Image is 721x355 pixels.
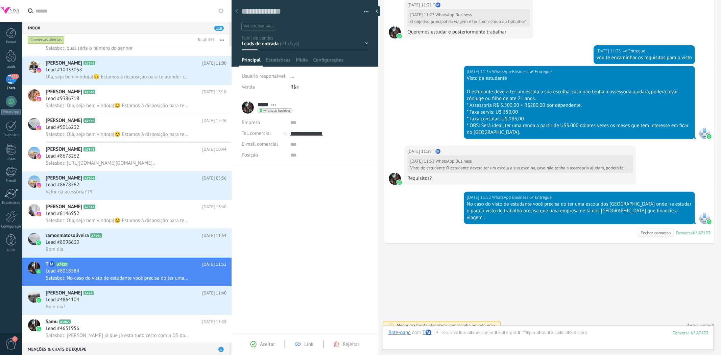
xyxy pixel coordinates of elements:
div: E-mail [1,179,21,183]
div: Ajuda [1,248,21,253]
span: Salesbot: Olá, seja bem vindo(a)😊 Estamos à disposição para te atender com agilidade e atenção. F... [46,131,189,138]
div: * OBS: Será ideal, ter uma renda a partir de U$3.000 dólares vezes os meses que tem interesse em ... [467,122,692,136]
div: O objetivo principal da viagem é turismo, estudo ou trabalho? [410,19,526,24]
span: Posição [242,152,258,158]
span: Bom dia! [46,304,65,310]
span: WhatsApp Business [698,127,711,139]
div: Requisitos? [407,175,632,182]
span: 2 [12,336,18,342]
span: Salesbot: [URL][DOMAIN_NAME][DOMAIN_NAME].. [46,160,155,166]
div: Estatísticas [1,201,21,205]
span: : [432,329,433,336]
span: [DATE] 15:10 [202,89,226,95]
div: Nenhuma tarefa planejada, comece [397,323,495,328]
span: [PERSON_NAME] [46,146,82,153]
span: [DATE] 11:38 [202,318,226,325]
span: [DATE] 05:56 [202,175,226,182]
div: Painel [1,40,21,45]
span: [DATE] 11:00 [202,60,226,67]
div: * Taxa servis: U$ 350,00 [467,109,692,116]
div: Chats [1,86,21,91]
div: [DATE] 11:27 [410,12,435,18]
div: WhatsApp [1,109,21,115]
span: A5063 [59,319,71,324]
span: WhatsApp Business [698,212,711,224]
img: icon [37,240,41,245]
span: A7541 [90,233,102,238]
div: O estudante devera ter um escola a sua escolha, caso não tenha a assessoria ajudará, poderá levar... [467,89,692,102]
span: Tel. comercial [242,130,271,137]
span: Lead #8678262 [46,182,79,188]
span: A424 [83,291,93,295]
span: Rejeitar [343,341,359,348]
div: Conversas abertas [28,36,65,44]
div: * Taxa consular: U$ 185,00 [467,116,692,122]
span: A7544 [83,176,95,180]
span: Olá, seja bem vindo(a)😊 Estamos à disposição para te atender com agilidade e atenção. Fale agora ... [46,74,189,80]
span: [PERSON_NAME] [46,89,82,95]
span: ... [290,73,294,79]
img: icon [37,68,41,73]
a: avataricon[PERSON_NAME]A424[DATE] 11:40Lead #4864104Bom dia! [22,286,232,315]
span: Lead #10433058 [46,67,82,73]
div: Fechar conversa [641,230,671,236]
div: Posição [242,150,285,161]
div: Venda [242,82,285,93]
span: Salesbot: [PERSON_NAME] já que já esta tudo certo com a DS da sua esposa a a sua podemos envia -l... [46,332,189,339]
span: whatsapp business [263,109,290,112]
button: E-mail comercial [242,139,278,150]
span: T️Ⓜ️️ [433,148,440,155]
span: A7542 [83,205,95,209]
span: [PERSON_NAME] [46,175,82,182]
img: icon [37,212,41,216]
span: WhatsApp Business [492,68,529,75]
span: Usuário responsável [242,73,285,79]
span: 0 [712,323,714,328]
button: Mais [215,34,229,46]
span: Samu [46,318,58,325]
div: Menções & Chats de equipe [22,343,229,355]
div: [DATE] 11:33 [597,48,622,54]
span: Estatísticas [266,57,290,67]
span: 110 [214,26,224,31]
span: Principal [242,57,261,67]
a: avataricon[PERSON_NAME]A7545[DATE] 15:46Lead #9016232Salesbot: Olá, seja bem vindo(a)😊 Estamos à ... [22,114,232,142]
a: avatariconSamuA5063[DATE] 11:38Lead #4651956Salesbot: [PERSON_NAME] já que já esta tudo certo com... [22,315,232,344]
div: [DATE] 11:32 [407,2,433,8]
div: Listas [1,157,21,161]
span: WhatsApp Business [435,12,472,18]
span: Entregue [628,48,645,54]
span: Salesbot: Olá, seja bem vindo(a)😊 Estamos à disposição para te atender com agilidade e atenção. F... [46,102,189,109]
div: Queremos estudar e posteriormente trabalhar [407,29,530,35]
span: Entregue [535,194,552,201]
span: Bom dia [46,246,64,253]
span: com [412,329,421,336]
div: * Assessoria R$ 3.500,00 + R$200,00 por dependente. [467,102,692,109]
div: [DATE] 11:52 [467,194,492,201]
span: Venda [242,84,255,90]
span: WhatsApp Business [435,158,472,164]
span: Salesbot: No caso do visto de estudante você precisa do ter uma escola dos [GEOGRAPHIC_DATA] onde... [46,275,189,281]
div: Conversa [676,230,693,236]
div: [DATE] 11:39 [407,148,433,155]
a: avataricon[PERSON_NAME]A7546[DATE] 15:10Lead #9386718Salesbot: Olá, seja bem vindo(a)😊 Estamos à ... [22,85,232,114]
img: waba.svg [397,34,402,39]
div: ocultar [374,6,380,16]
span: Lead #8146952 [46,210,79,217]
span: WhatsApp Business [492,194,529,201]
span: [DATE] 15:46 [202,117,226,124]
div: T️Ⓜ️️ [423,329,432,335]
a: avataricon[PERSON_NAME]A7543[DATE] 10:44Lead #8678262Salesbot: [URL][DOMAIN_NAME][DOMAIN_NAME].. [22,143,232,171]
span: A7543 [83,147,95,151]
span: ramonmatosoliveira [46,232,89,239]
span: Lead #8678262 [46,153,79,160]
div: vou te encaminhar os requisitos para o visto [597,54,692,61]
div: No caso do visto de estudante você precisa do ter uma escola dos [GEOGRAPHIC_DATA] onde ira estud... [467,201,692,221]
span: T️Ⓜ️️ [433,2,440,8]
span: Lead #9016232 [46,124,79,131]
img: waba.svg [707,134,712,139]
img: waba.svg [397,180,402,185]
div: Visto de estudante O estudante devera ter um escola a sua escolha, caso não tenha a assessoria aj... [410,165,628,171]
span: [PERSON_NAME] [46,117,82,124]
span: Lead #8018584 [46,268,79,275]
